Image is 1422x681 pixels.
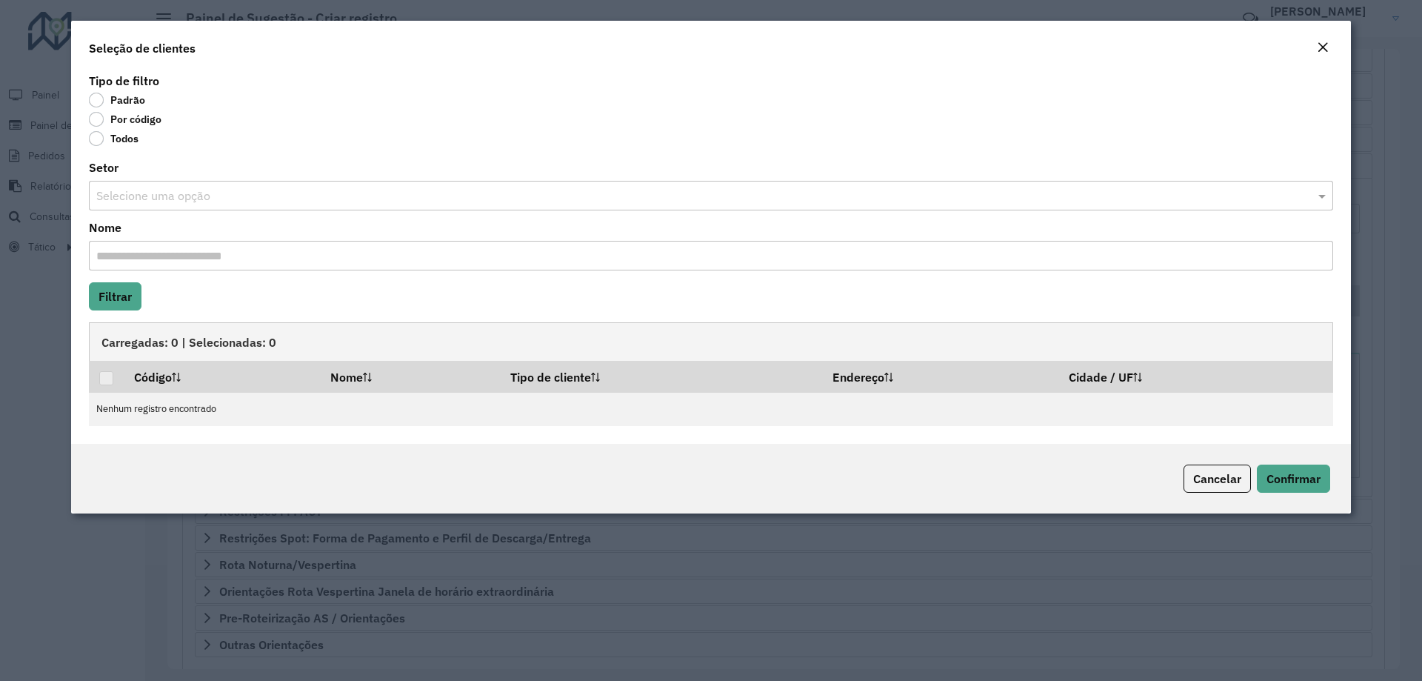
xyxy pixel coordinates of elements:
label: Padrão [89,93,145,107]
label: Por código [89,112,161,127]
td: Nenhum registro encontrado [89,393,1333,426]
th: Nome [320,361,501,392]
span: Cancelar [1193,471,1241,486]
span: Confirmar [1266,471,1321,486]
th: Cidade / UF [1059,361,1333,392]
button: Confirmar [1257,465,1330,493]
label: Todos [89,131,138,146]
button: Cancelar [1184,465,1251,493]
em: Fechar [1317,41,1329,53]
button: Filtrar [89,282,141,310]
th: Endereço [822,361,1059,392]
label: Nome [89,219,121,236]
button: Close [1312,39,1333,58]
label: Tipo de filtro [89,72,159,90]
th: Tipo de cliente [501,361,822,392]
label: Setor [89,159,118,176]
div: Carregadas: 0 | Selecionadas: 0 [89,322,1333,361]
h4: Seleção de clientes [89,39,196,57]
th: Código [124,361,319,392]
